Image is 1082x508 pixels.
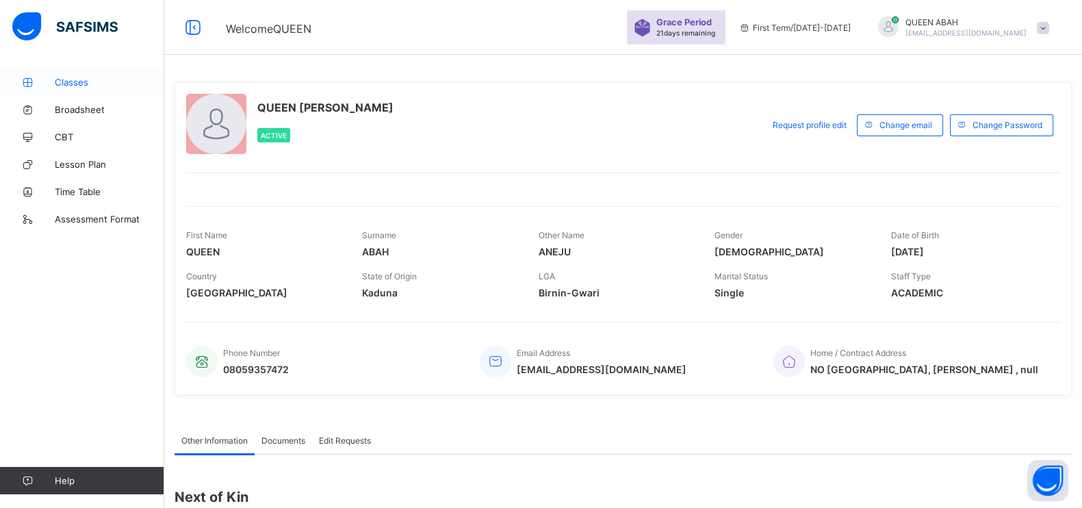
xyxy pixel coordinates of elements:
span: Active [261,131,287,140]
span: Staff Type [891,271,931,281]
span: Phone Number [223,348,280,358]
span: Broadsheet [55,104,164,115]
span: Email Address [517,348,570,358]
span: Other Information [181,435,248,446]
span: Date of Birth [891,230,939,240]
span: ABAH [362,246,517,257]
span: Edit Requests [319,435,371,446]
span: QUEEN ABAH [905,17,1027,27]
span: CBT [55,131,164,142]
span: Grace Period [656,17,712,27]
button: Open asap [1027,460,1068,501]
span: Lesson Plan [55,159,164,170]
span: [GEOGRAPHIC_DATA] [186,287,342,299]
span: Welcome QUEEN [226,22,311,36]
span: Kaduna [362,287,517,299]
span: QUEEN [186,246,342,257]
span: First Name [186,230,227,240]
span: Help [55,475,164,486]
span: Other Name [539,230,584,240]
span: Change Password [972,120,1042,130]
span: 21 days remaining [656,29,715,37]
span: QUEEN [PERSON_NAME] [257,101,394,114]
img: sticker-purple.71386a28dfed39d6af7621340158ba97.svg [634,19,651,36]
span: State of Origin [362,271,417,281]
span: [DATE] [891,246,1046,257]
span: Classes [55,77,164,88]
span: Request profile edit [773,120,847,130]
span: NO [GEOGRAPHIC_DATA], [PERSON_NAME] , null [810,364,1038,375]
span: Country [186,271,217,281]
span: Single [714,287,870,299]
span: ACADEMIC [891,287,1046,299]
span: Change email [879,120,932,130]
span: session/term information [739,23,851,33]
span: Documents [261,435,305,446]
div: QUEENABAH [864,16,1056,39]
span: ANEJU [539,246,694,257]
span: Gender [714,230,743,240]
span: Birnin-Gwari [539,287,694,299]
span: [EMAIL_ADDRESS][DOMAIN_NAME] [517,364,686,375]
span: Home / Contract Address [810,348,906,358]
span: Time Table [55,186,164,197]
span: Next of Kin [175,489,1072,505]
span: [DEMOGRAPHIC_DATA] [714,246,870,257]
img: safsims [12,12,118,41]
span: Assessment Format [55,214,164,225]
span: Marital Status [714,271,768,281]
span: Surname [362,230,396,240]
span: 08059357472 [223,364,289,375]
span: LGA [539,271,555,281]
span: [EMAIL_ADDRESS][DOMAIN_NAME] [905,29,1027,37]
